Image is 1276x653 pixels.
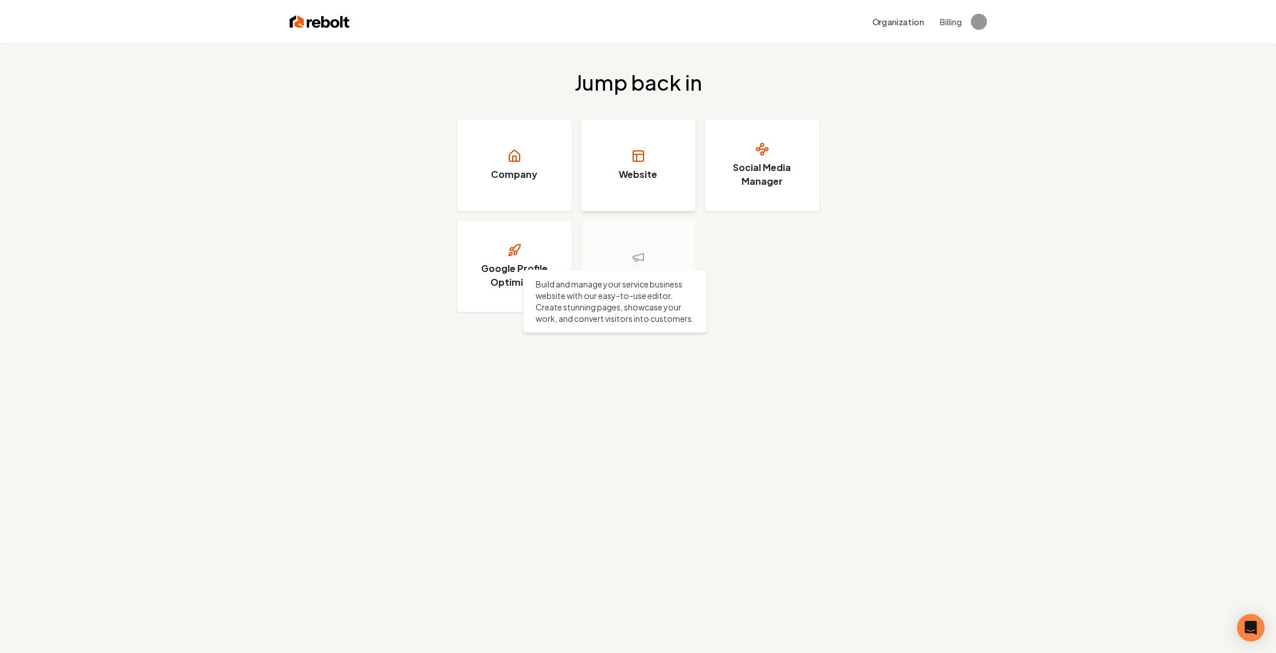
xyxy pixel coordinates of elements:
img: Rodolfo Gonzalez Lopez [971,14,987,30]
button: Open user button [971,14,987,30]
a: Company [457,119,572,211]
button: Organization [865,11,931,32]
h3: Website [619,168,657,181]
button: Billing [940,16,962,28]
h3: Ads [629,269,647,282]
img: Rebolt Logo [290,14,350,30]
h3: Company [491,168,537,181]
a: Google Profile Optimizer [457,220,572,312]
a: Website [581,119,696,211]
h2: Jump back in [575,71,702,94]
p: Build and manage your service business website with our easy-to-use editor. Create stunning pages... [536,278,695,324]
h3: Social Media Manager [719,161,805,188]
h3: Google Profile Optimizer [471,262,557,289]
div: Open Intercom Messenger [1237,614,1265,642]
a: Social Media Manager [705,119,820,211]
